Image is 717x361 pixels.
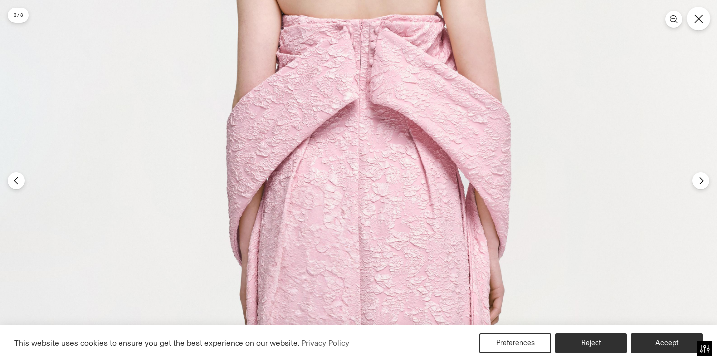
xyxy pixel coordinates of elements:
[631,333,703,353] button: Accept
[479,333,551,353] button: Preferences
[555,333,627,353] button: Reject
[692,172,709,189] button: Next
[687,7,710,30] button: Close
[665,11,682,28] button: Zoom
[8,172,25,189] button: Previous
[8,8,29,23] div: 3 / 8
[14,338,300,348] span: This website uses cookies to ensure you get the best experience on our website.
[300,336,351,351] a: Privacy Policy (opens in a new tab)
